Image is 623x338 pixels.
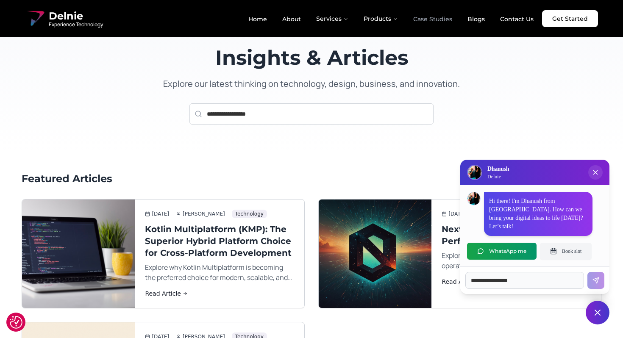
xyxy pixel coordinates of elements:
[442,277,591,286] a: Read Article
[442,211,466,217] span: [DATE]
[49,21,103,28] span: Experience Technology
[275,12,308,26] a: About
[442,250,591,271] p: Explore how Next.js is transforming business operations and improving customer satisfaction.
[467,243,537,260] button: WhatsApp me
[145,211,169,217] span: [DATE]
[25,8,45,29] img: Delnie Logo
[10,316,22,329] button: Cookie Settings
[242,12,274,26] a: Home
[122,47,501,68] h1: Insights & Articles
[232,210,267,218] span: Technology
[467,192,480,205] img: Dhanush
[22,172,601,186] h2: Featured Articles
[542,10,598,27] a: Get Started
[588,165,603,180] button: Close chat popup
[145,223,294,259] h3: Kotlin Multiplatform (KMP): The Superior Hybrid Platform Choice for Cross-Platform Development
[357,10,405,27] button: Products
[487,165,509,173] h3: Dhanush
[145,289,294,298] a: Read Article
[242,10,540,27] nav: Main
[442,223,591,247] h3: Next.js at Delnie: Elevating Web Performance for Clients
[319,199,431,308] img: Next.js at Delnie: Elevating Web Performance for Clients
[540,243,592,260] button: Book slot
[309,10,355,27] button: Services
[468,166,481,179] img: Delnie Logo
[489,197,587,231] p: Hi there! I'm Dhanush from [GEOGRAPHIC_DATA]. How can we bring your digital ideas to life [DATE]?...
[586,301,609,324] button: Close chat
[461,12,492,26] a: Blogs
[406,12,459,26] a: Case Studies
[49,9,103,23] span: Delnie
[22,199,135,308] img: Kotlin Multiplatform (KMP): The Superior Hybrid Platform Choice for Cross-Platform Development
[493,12,540,26] a: Contact Us
[122,78,501,90] p: Explore our latest thinking on technology, design, business, and innovation.
[25,8,103,29] a: Delnie Logo Full
[176,211,225,217] span: [PERSON_NAME]
[487,173,509,180] p: Delnie
[10,316,22,329] img: Revisit consent button
[145,262,294,283] p: Explore why Kotlin Multiplatform is becoming the preferred choice for modern, scalable, and maint...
